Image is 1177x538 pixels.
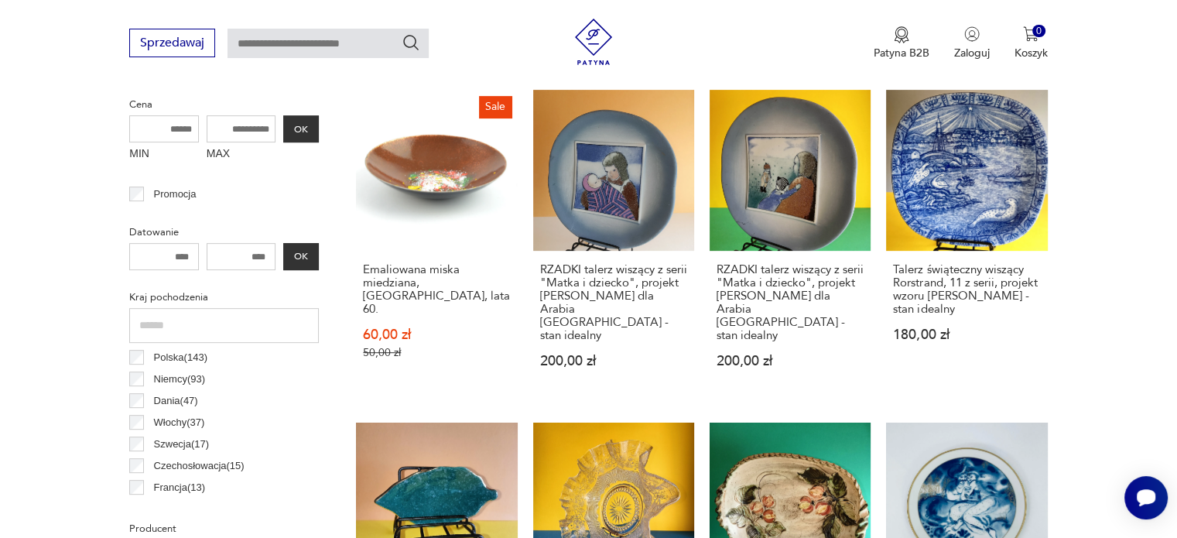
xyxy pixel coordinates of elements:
p: Kraj pochodzenia [129,289,319,306]
img: Patyna - sklep z meblami i dekoracjami vintage [570,19,617,65]
a: Ikona medaluPatyna B2B [874,26,929,60]
h3: RZADKI talerz wiszący z serii "Matka i dziecko", projekt [PERSON_NAME] dla Arabia [GEOGRAPHIC_DAT... [717,263,864,342]
button: Zaloguj [954,26,990,60]
p: 60,00 zł [363,328,510,341]
a: Sprzedawaj [129,39,215,50]
p: Francja ( 13 ) [154,479,206,496]
p: Cena [129,96,319,113]
label: MAX [207,142,276,167]
button: OK [283,243,319,270]
p: 180,00 zł [893,328,1040,341]
p: Czechosłowacja ( 15 ) [154,457,245,475]
img: Ikona koszyka [1023,26,1038,42]
button: OK [283,115,319,142]
a: SaleEmaliowana miska miedziana, Niemcy, lata 60.Emaliowana miska miedziana, [GEOGRAPHIC_DATA], la... [356,90,517,398]
p: Niemcy ( 93 ) [154,371,206,388]
p: Producent [129,520,319,537]
a: RZADKI talerz wiszący z serii "Matka i dziecko", projekt Hejla Liukko-Sundstrom dla Arabia Finlan... [533,90,694,398]
p: Promocja [154,186,197,203]
a: RZADKI talerz wiszący z serii "Matka i dziecko", projekt Hejla Liukko-Sundstrom dla Arabia Finlan... [710,90,871,398]
p: Polska ( 143 ) [154,349,207,366]
p: Datowanie [129,224,319,241]
button: Sprzedawaj [129,29,215,57]
button: Szukaj [402,33,420,52]
label: MIN [129,142,199,167]
p: Włochy ( 37 ) [154,414,205,431]
h3: RZADKI talerz wiszący z serii "Matka i dziecko", projekt [PERSON_NAME] dla Arabia [GEOGRAPHIC_DAT... [540,263,687,342]
p: Patyna B2B [874,46,929,60]
h3: Talerz świąteczny wiszący Rorstrand, 11 z serii, projekt wzoru [PERSON_NAME] - stan idealny [893,263,1040,316]
p: Dania ( 47 ) [154,392,198,409]
p: 200,00 zł [540,355,687,368]
img: Ikona medalu [894,26,909,43]
p: 50,00 zł [363,346,510,359]
p: Szwecja ( 17 ) [154,436,210,453]
button: 0Koszyk [1014,26,1048,60]
img: Ikonka użytkownika [964,26,980,42]
p: Zaloguj [954,46,990,60]
p: 200,00 zł [717,355,864,368]
button: Patyna B2B [874,26,929,60]
p: Koszyk [1014,46,1048,60]
div: 0 [1032,25,1045,38]
a: Talerz świąteczny wiszący Rorstrand, 11 z serii, projekt wzoru Gunnar Nylund - stan idealnyTalerz... [886,90,1047,398]
p: [GEOGRAPHIC_DATA] ( 10 ) [154,501,276,518]
h3: Emaliowana miska miedziana, [GEOGRAPHIC_DATA], lata 60. [363,263,510,316]
iframe: Smartsupp widget button [1124,476,1168,519]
